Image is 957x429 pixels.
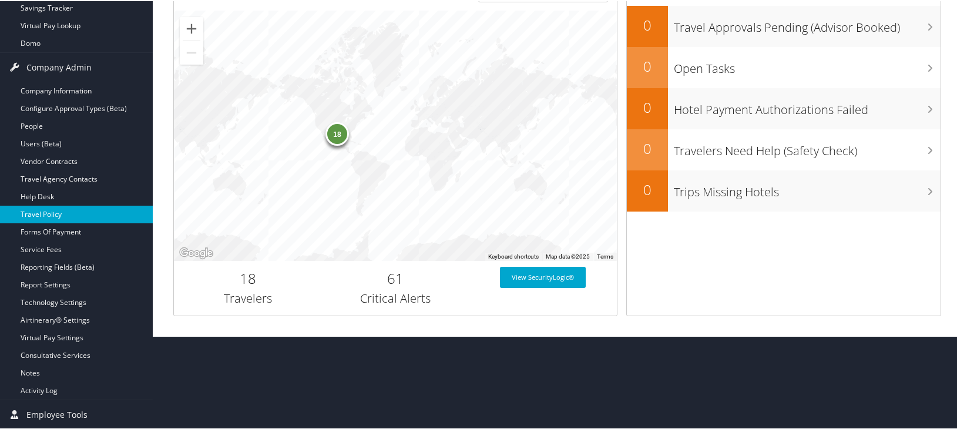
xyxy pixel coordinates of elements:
div: 18 [325,121,349,145]
h2: 0 [627,138,668,157]
h2: 0 [627,96,668,116]
h2: 18 [183,267,313,287]
h3: Travelers [183,289,313,306]
span: Employee Tools [26,399,88,428]
a: 0Travelers Need Help (Safety Check) [627,128,941,169]
h2: 0 [627,14,668,34]
h2: 0 [627,179,668,199]
img: Google [177,244,216,260]
button: Zoom in [180,16,203,39]
a: 0Trips Missing Hotels [627,169,941,210]
h3: Travel Approvals Pending (Advisor Booked) [674,12,941,35]
a: 0Hotel Payment Authorizations Failed [627,87,941,128]
a: Open this area in Google Maps (opens a new window) [177,244,216,260]
span: Map data ©2025 [546,252,590,259]
h3: Hotel Payment Authorizations Failed [674,95,941,117]
span: Company Admin [26,52,92,81]
h3: Critical Alerts [330,289,460,306]
h3: Trips Missing Hotels [674,177,941,199]
h3: Travelers Need Help (Safety Check) [674,136,941,158]
a: 0Travel Approvals Pending (Advisor Booked) [627,5,941,46]
a: 0Open Tasks [627,46,941,87]
h2: 61 [330,267,460,287]
a: View SecurityLogic® [500,266,586,287]
h2: 0 [627,55,668,75]
h3: Open Tasks [674,53,941,76]
button: Keyboard shortcuts [488,252,539,260]
a: Terms (opens in new tab) [597,252,613,259]
button: Zoom out [180,40,203,63]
